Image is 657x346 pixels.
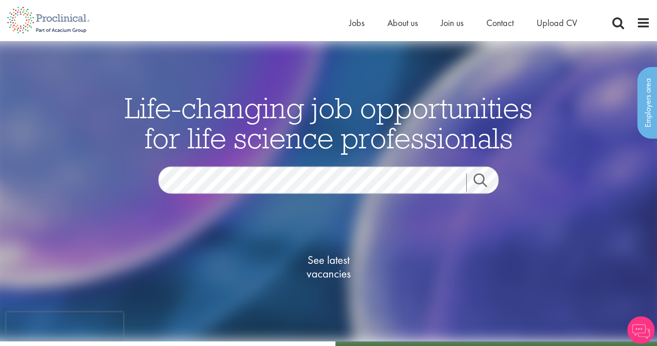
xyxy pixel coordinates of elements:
[441,17,464,29] a: Join us
[125,89,532,156] span: Life-changing job opportunities for life science professionals
[466,173,506,191] a: Job search submit button
[537,17,577,29] a: Upload CV
[486,17,514,29] a: Contact
[349,17,365,29] a: Jobs
[283,253,374,280] span: See latest vacancies
[387,17,418,29] a: About us
[283,216,374,317] a: See latestvacancies
[627,316,655,344] img: Chatbot
[6,312,123,340] iframe: reCAPTCHA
